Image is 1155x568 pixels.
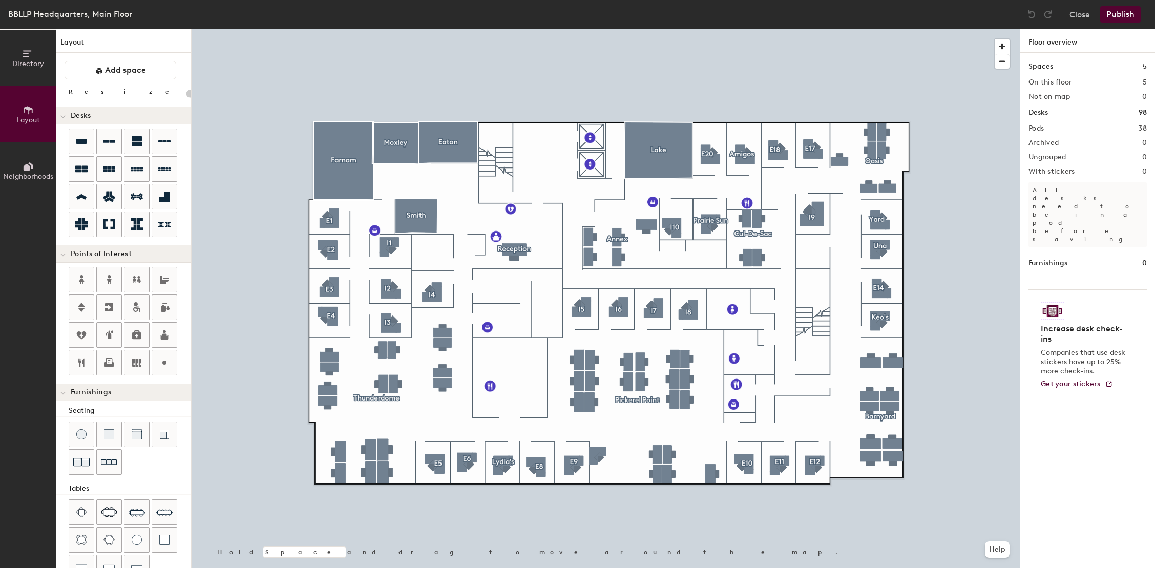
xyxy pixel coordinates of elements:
p: Companies that use desk stickers have up to 25% more check-ins. [1041,348,1128,376]
h1: 98 [1139,107,1147,118]
span: Add space [105,65,146,75]
button: Couch (x3) [96,449,122,475]
span: Layout [17,116,40,124]
h1: Floor overview [1020,29,1155,53]
button: Table (1x1) [152,527,177,553]
span: Get your stickers [1041,380,1101,388]
button: Four seat round table [69,527,94,553]
h2: 5 [1143,78,1147,87]
button: Couch (x2) [69,449,94,475]
p: All desks need to be in a pod before saving [1028,182,1147,247]
h1: Desks [1028,107,1048,118]
img: Undo [1026,9,1037,19]
img: Couch (x3) [101,454,117,470]
h1: Layout [56,37,191,53]
img: Four seat table [76,507,87,517]
h2: 0 [1142,93,1147,101]
img: Table (round) [132,535,142,545]
h2: With stickers [1028,167,1075,176]
span: Neighborhoods [3,172,53,181]
button: Eight seat table [124,499,150,525]
button: Table (round) [124,527,150,553]
h4: Increase desk check-ins [1041,324,1128,344]
button: Couch (middle) [124,422,150,447]
h1: Spaces [1028,61,1053,72]
h1: 0 [1142,258,1147,269]
button: Cushion [96,422,122,447]
img: Sticker logo [1041,302,1064,320]
a: Get your stickers [1041,380,1113,389]
img: Ten seat table [156,504,173,520]
h2: 0 [1142,139,1147,147]
img: Stool [76,429,87,439]
button: Stool [69,422,94,447]
img: Couch (middle) [132,429,142,439]
img: Table (1x1) [159,535,170,545]
h2: Archived [1028,139,1059,147]
img: Six seat round table [103,535,115,545]
h2: Pods [1028,124,1044,133]
h1: 5 [1143,61,1147,72]
button: Close [1069,6,1090,23]
button: Four seat table [69,499,94,525]
span: Desks [71,112,91,120]
img: Four seat round table [76,535,87,545]
button: Add space [65,61,176,79]
button: Six seat table [96,499,122,525]
h2: Not on map [1028,93,1070,101]
h2: 0 [1142,167,1147,176]
button: Publish [1100,6,1141,23]
div: Resize [69,88,182,96]
img: Redo [1043,9,1053,19]
img: Couch (x2) [73,454,90,470]
img: Cushion [104,429,114,439]
span: Furnishings [71,388,111,396]
h2: 38 [1138,124,1147,133]
button: Six seat round table [96,527,122,553]
img: Couch (corner) [159,429,170,439]
button: Help [985,541,1010,558]
div: BBLLP Headquarters, Main Floor [8,8,132,20]
img: Eight seat table [129,504,145,520]
h2: 0 [1142,153,1147,161]
h2: On this floor [1028,78,1072,87]
button: Ten seat table [152,499,177,525]
button: Couch (corner) [152,422,177,447]
span: Points of Interest [71,250,132,258]
h2: Ungrouped [1028,153,1066,161]
span: Directory [12,59,44,68]
div: Tables [69,483,191,494]
img: Six seat table [101,507,117,517]
div: Seating [69,405,191,416]
h1: Furnishings [1028,258,1067,269]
